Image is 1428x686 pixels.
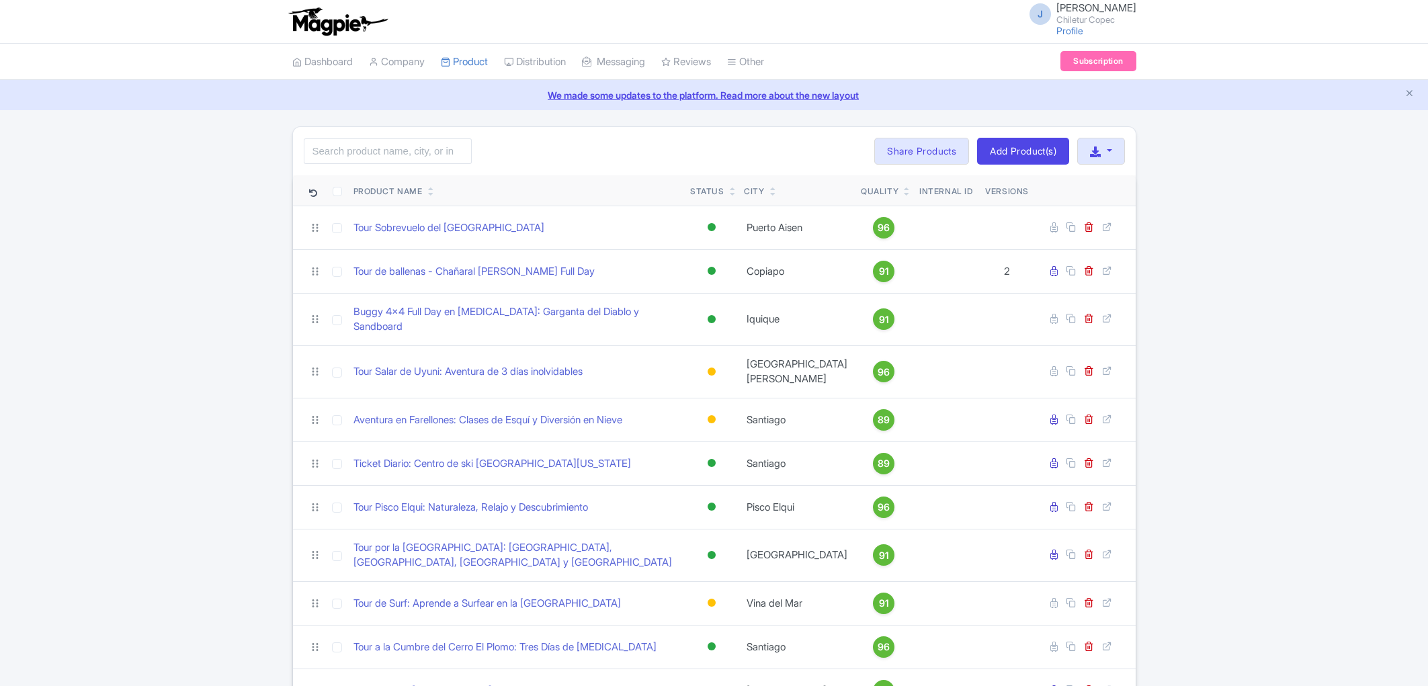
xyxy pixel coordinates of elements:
span: 91 [879,312,889,327]
div: Product Name [353,185,423,198]
a: Tour Sobrevuelo del [GEOGRAPHIC_DATA] [353,220,544,236]
a: Buggy 4x4 Full Day en [MEDICAL_DATA]: Garganta del Diablo y Sandboard [353,304,680,335]
a: 96 [861,636,907,658]
a: Tour Pisco Elqui: Naturaleza, Relajo y Descubrimiento [353,500,588,515]
a: 91 [861,544,907,566]
a: Tour por la [GEOGRAPHIC_DATA]: [GEOGRAPHIC_DATA], [GEOGRAPHIC_DATA], [GEOGRAPHIC_DATA] y [GEOGRAP... [353,540,680,570]
td: Puerto Aisen [739,206,855,249]
td: Santiago [739,625,855,669]
a: Tour Salar de Uyuni: Aventura de 3 días inolvidables [353,364,583,380]
span: 91 [879,596,889,611]
div: City [744,185,764,198]
span: 2 [1004,265,1010,277]
a: Subscription [1060,51,1136,71]
a: Ticket Diario: Centro de ski [GEOGRAPHIC_DATA][US_STATE] [353,456,631,472]
a: 91 [861,261,907,282]
a: 96 [861,361,907,382]
div: Active [705,261,718,281]
img: logo-ab69f6fb50320c5b225c76a69d11143b.png [286,7,390,36]
a: 91 [861,308,907,330]
td: Vina del Mar [739,581,855,625]
a: We made some updates to the platform. Read more about the new layout [8,88,1420,102]
th: Internal ID [913,175,980,206]
button: Close announcement [1404,87,1415,102]
td: Iquique [739,293,855,345]
div: Active [705,454,718,473]
a: Product [441,44,488,81]
td: Pisco Elqui [739,485,855,529]
span: 89 [878,413,890,427]
div: Building [705,410,718,429]
a: Add Product(s) [977,138,1069,165]
span: 91 [879,264,889,279]
a: Share Products [874,138,969,165]
span: 96 [878,220,890,235]
a: J [PERSON_NAME] Chiletur Copec [1021,3,1136,24]
td: Santiago [739,398,855,441]
span: 96 [878,640,890,654]
a: 91 [861,593,907,614]
input: Search product name, city, or interal id [304,138,472,164]
a: Other [727,44,764,81]
td: [GEOGRAPHIC_DATA][PERSON_NAME] [739,345,855,398]
div: Active [705,497,718,517]
small: Chiletur Copec [1056,15,1136,24]
a: Messaging [582,44,645,81]
a: 89 [861,453,907,474]
span: [PERSON_NAME] [1056,1,1136,14]
span: J [1030,3,1051,25]
div: Status [690,185,724,198]
a: Distribution [504,44,566,81]
span: 96 [878,365,890,380]
a: 96 [861,217,907,239]
a: Tour a la Cumbre del Cerro El Plomo: Tres Días de [MEDICAL_DATA] [353,640,657,655]
td: Copiapo [739,249,855,293]
a: Tour de ballenas - Chañaral [PERSON_NAME] Full Day [353,264,595,280]
a: Tour de Surf: Aprende a Surfear en la [GEOGRAPHIC_DATA] [353,596,621,611]
span: 89 [878,456,890,471]
div: Building [705,593,718,613]
td: [GEOGRAPHIC_DATA] [739,529,855,581]
a: 96 [861,497,907,518]
div: Active [705,637,718,656]
a: 89 [861,409,907,431]
div: Active [705,310,718,329]
a: Company [369,44,425,81]
a: Reviews [661,44,711,81]
a: Aventura en Farellones: Clases de Esquí y Diversión en Nieve [353,413,622,428]
th: Versions [980,175,1034,206]
div: Active [705,218,718,237]
span: 96 [878,500,890,515]
div: Building [705,362,718,382]
td: Santiago [739,441,855,485]
div: Active [705,546,718,565]
span: 91 [879,548,889,563]
a: Profile [1056,25,1083,36]
a: Dashboard [292,44,353,81]
div: Quality [861,185,898,198]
